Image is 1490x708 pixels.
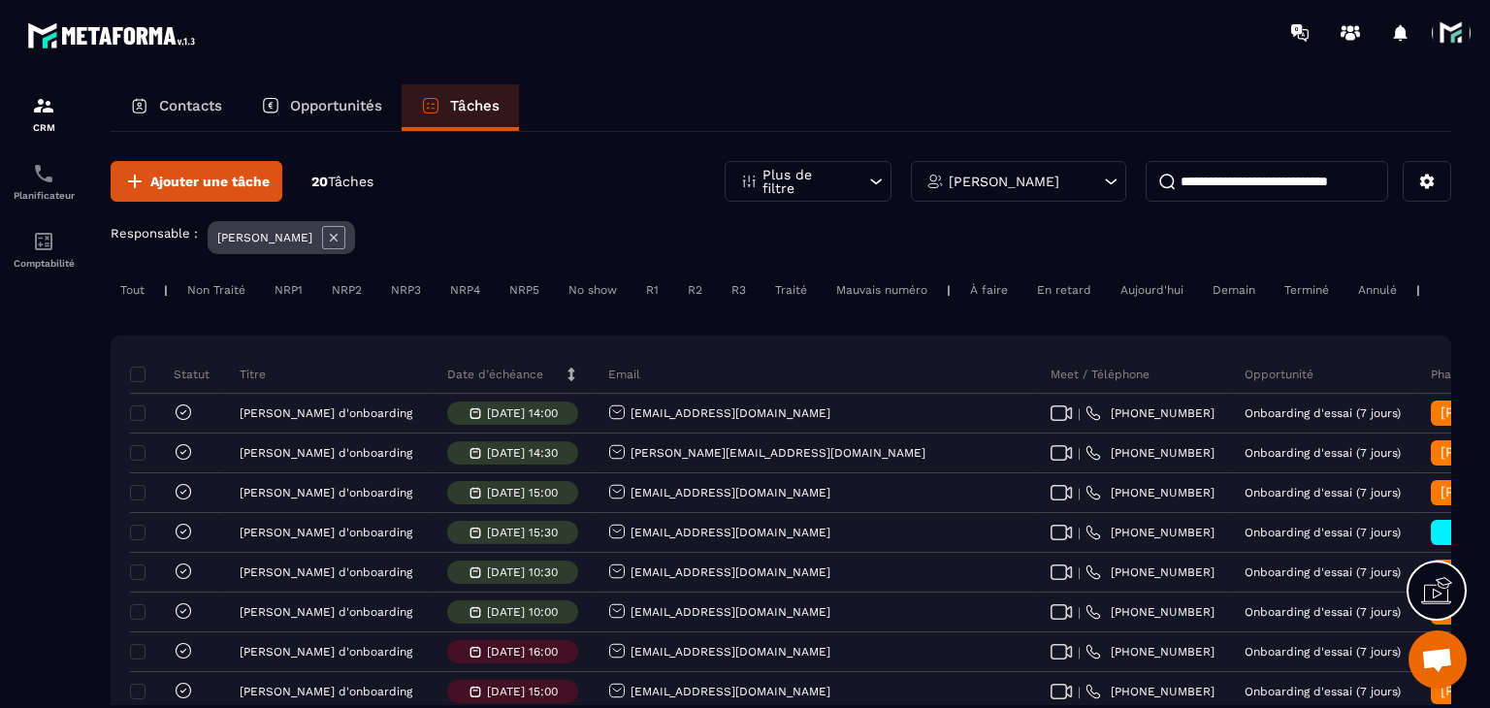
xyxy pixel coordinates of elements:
div: R1 [636,278,668,302]
div: Aujourd'hui [1111,278,1193,302]
div: Annulé [1348,278,1407,302]
div: En retard [1027,278,1101,302]
div: NRP2 [322,278,372,302]
p: Onboarding d'essai (7 jours) [1245,446,1401,460]
p: [PERSON_NAME] d'onboarding [240,406,412,420]
a: Opportunités [242,84,402,131]
a: accountantaccountantComptabilité [5,215,82,283]
span: Ajouter une tâche [150,172,270,191]
button: Ajouter une tâche [111,161,282,202]
div: Mauvais numéro [826,278,937,302]
span: | [1078,406,1081,421]
p: [PERSON_NAME] d'onboarding [240,685,412,698]
img: logo [27,17,202,53]
div: Terminé [1275,278,1339,302]
p: Email [608,367,640,382]
p: Plus de filtre [762,168,848,195]
p: Date d’échéance [447,367,543,382]
span: | [1078,685,1081,699]
span: Tâches [328,174,373,189]
p: Onboarding d'essai (7 jours) [1245,486,1401,499]
p: [DATE] 14:00 [487,406,558,420]
a: [PHONE_NUMBER] [1085,485,1215,500]
p: | [947,283,951,297]
a: [PHONE_NUMBER] [1085,684,1215,699]
div: NRP1 [265,278,312,302]
span: | [1078,605,1081,620]
div: R2 [678,278,712,302]
p: [PERSON_NAME] d'onboarding [240,486,412,499]
span: | [1078,565,1081,580]
div: Non Traité [178,278,255,302]
p: [DATE] 10:00 [487,605,558,619]
p: CRM [5,122,82,133]
p: | [1416,283,1420,297]
p: Onboarding d'essai (7 jours) [1245,565,1401,579]
a: Tâches [402,84,519,131]
p: Phase [1431,367,1464,382]
p: [DATE] 14:30 [487,446,558,460]
a: [PHONE_NUMBER] [1085,405,1215,421]
p: Onboarding d'essai (7 jours) [1245,605,1401,619]
span: | [1078,526,1081,540]
p: [DATE] 16:00 [487,645,558,659]
p: [PERSON_NAME] d'onboarding [240,565,412,579]
p: Onboarding d'essai (7 jours) [1245,526,1401,539]
img: accountant [32,230,55,253]
span: | [1078,486,1081,500]
p: [PERSON_NAME] d'onboarding [240,605,412,619]
p: Opportunités [290,97,382,114]
p: [PERSON_NAME] d'onboarding [240,446,412,460]
div: NRP5 [500,278,549,302]
span: | [1078,645,1081,660]
p: 20 [311,173,373,191]
p: Statut [135,367,210,382]
p: Responsable : [111,226,198,241]
p: [PERSON_NAME] d'onboarding [240,526,412,539]
p: [DATE] 10:30 [487,565,558,579]
img: scheduler [32,162,55,185]
a: [PHONE_NUMBER] [1085,445,1215,461]
div: Tout [111,278,154,302]
p: Onboarding d'essai (7 jours) [1245,685,1401,698]
a: [PHONE_NUMBER] [1085,564,1215,580]
p: [PERSON_NAME] [949,175,1059,188]
p: Onboarding d'essai (7 jours) [1245,645,1401,659]
div: À faire [960,278,1018,302]
p: Tâches [450,97,500,114]
div: NRP4 [440,278,490,302]
div: No show [559,278,627,302]
div: Ouvrir le chat [1409,630,1467,689]
div: Traité [765,278,817,302]
p: Comptabilité [5,258,82,269]
p: [PERSON_NAME] d'onboarding [240,645,412,659]
div: NRP3 [381,278,431,302]
p: Titre [240,367,266,382]
a: schedulerschedulerPlanificateur [5,147,82,215]
p: Contacts [159,97,222,114]
div: R3 [722,278,756,302]
a: [PHONE_NUMBER] [1085,604,1215,620]
a: Contacts [111,84,242,131]
p: [DATE] 15:00 [487,486,558,499]
a: formationformationCRM [5,80,82,147]
a: [PHONE_NUMBER] [1085,644,1215,660]
p: Planificateur [5,190,82,201]
p: Opportunité [1245,367,1313,382]
img: formation [32,94,55,117]
p: [DATE] 15:30 [487,526,558,539]
p: Onboarding d'essai (7 jours) [1245,406,1401,420]
a: [PHONE_NUMBER] [1085,525,1215,540]
p: [PERSON_NAME] [217,231,312,244]
div: Demain [1203,278,1265,302]
span: | [1078,446,1081,461]
p: [DATE] 15:00 [487,685,558,698]
p: | [164,283,168,297]
p: Meet / Téléphone [1051,367,1150,382]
